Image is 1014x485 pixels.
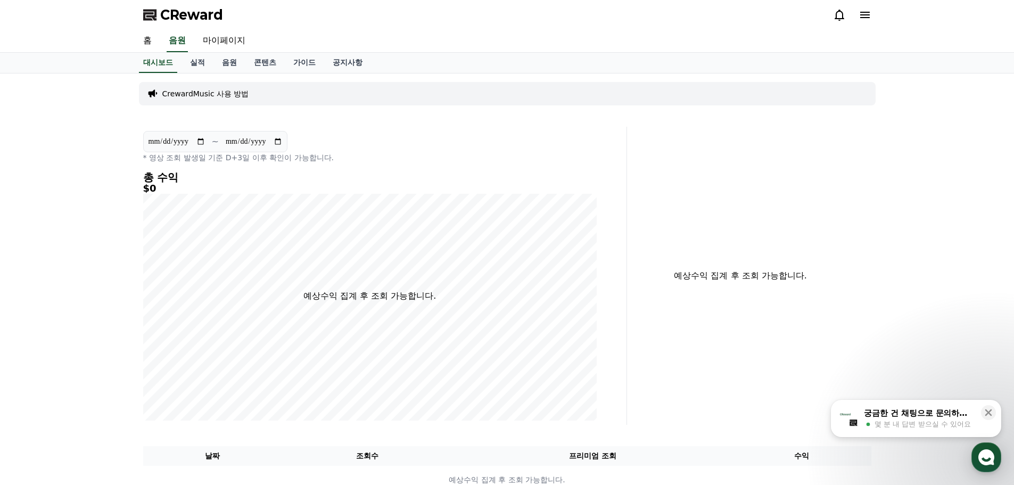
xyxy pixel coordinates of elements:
[162,88,249,99] a: CrewardMusic 사용 방법
[3,338,70,364] a: 홈
[285,53,324,73] a: 가이드
[143,183,597,194] h5: $0
[636,269,846,282] p: 예상수익 집계 후 조회 가능합니다.
[303,290,436,302] p: 예상수익 집계 후 조회 가능합니다.
[164,354,177,362] span: 설정
[97,354,110,363] span: 대화
[212,135,219,148] p: ~
[34,354,40,362] span: 홈
[143,152,597,163] p: * 영상 조회 발생일 기준 D+3일 이후 확인이 가능합니다.
[70,338,137,364] a: 대화
[324,53,371,73] a: 공지사항
[137,338,204,364] a: 설정
[245,53,285,73] a: 콘텐츠
[213,53,245,73] a: 음원
[732,446,871,466] th: 수익
[160,6,223,23] span: CReward
[453,446,732,466] th: 프리미엄 조회
[182,53,213,73] a: 실적
[143,6,223,23] a: CReward
[167,30,188,52] a: 음원
[194,30,254,52] a: 마이페이지
[139,53,177,73] a: 대시보드
[143,446,282,466] th: 날짜
[282,446,452,466] th: 조회수
[143,171,597,183] h4: 총 수익
[135,30,160,52] a: 홈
